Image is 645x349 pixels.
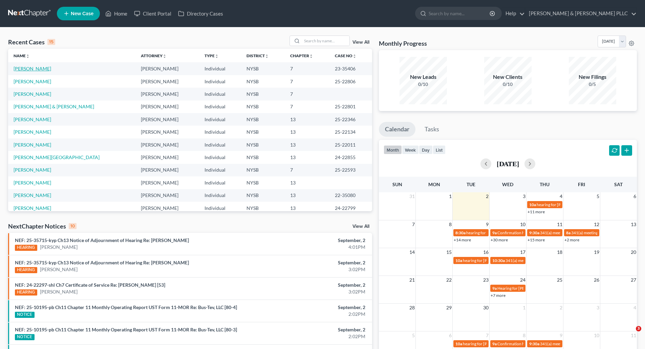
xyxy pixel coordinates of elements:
[135,101,199,113] td: [PERSON_NAME]
[135,126,199,138] td: [PERSON_NAME]
[484,73,532,81] div: New Clients
[428,181,440,187] span: Mon
[47,39,55,45] div: 15
[614,181,623,187] span: Sat
[285,62,329,75] td: 7
[40,266,78,273] a: [PERSON_NAME]
[241,126,285,138] td: NYSB
[352,54,357,58] i: unfold_more
[241,113,285,126] td: NYSB
[559,331,563,340] span: 9
[14,129,51,135] a: [PERSON_NAME]
[571,230,637,235] span: 341(a) meeting for [PERSON_NAME]
[400,81,447,88] div: 0/10
[241,176,285,189] td: NYSB
[285,88,329,100] td: 7
[14,142,51,148] a: [PERSON_NAME]
[419,145,433,154] button: day
[241,202,285,214] td: NYSB
[199,151,241,163] td: Individual
[485,220,489,228] span: 9
[205,53,219,58] a: Typeunfold_more
[290,53,313,58] a: Chapterunfold_more
[253,282,365,288] div: September, 2
[448,331,452,340] span: 6
[71,11,93,16] span: New Case
[14,116,51,122] a: [PERSON_NAME]
[522,331,526,340] span: 8
[593,331,600,340] span: 10
[630,220,637,228] span: 13
[454,237,471,242] a: +14 more
[141,53,167,58] a: Attorneyunfold_more
[285,202,329,214] td: 13
[529,341,539,346] span: 9:30a
[482,304,489,312] span: 30
[329,151,372,163] td: 24-22855
[491,237,508,242] a: +30 more
[540,181,550,187] span: Thu
[519,276,526,284] span: 24
[15,289,37,296] div: HEARING
[15,237,189,243] a: NEF: 25-35715-kyp Ch13 Notice of Adjournment of Hearing Re: [PERSON_NAME]
[497,160,519,167] h2: [DATE]
[485,192,489,200] span: 2
[285,176,329,189] td: 13
[14,167,51,173] a: [PERSON_NAME]
[241,151,285,163] td: NYSB
[253,266,365,273] div: 3:02PM
[622,326,638,342] iframe: Intercom live chat
[102,7,131,20] a: Home
[14,180,51,186] a: [PERSON_NAME]
[596,192,600,200] span: 5
[265,54,269,58] i: unfold_more
[253,333,365,340] div: 2:02PM
[528,237,545,242] a: +15 more
[40,244,78,250] a: [PERSON_NAME]
[135,138,199,151] td: [PERSON_NAME]
[497,230,574,235] span: Confirmation hearing for [PERSON_NAME]
[455,341,462,346] span: 10a
[409,248,415,256] span: 14
[69,223,77,229] div: 10
[540,341,641,346] span: 341(a) meeting for [PERSON_NAME] & [PERSON_NAME]
[409,304,415,312] span: 28
[335,53,357,58] a: Case Nounfold_more
[14,91,51,97] a: [PERSON_NAME]
[492,258,505,263] span: 10:30a
[241,88,285,100] td: NYSB
[241,75,285,88] td: NYSB
[175,7,227,20] a: Directory Cases
[566,230,571,235] span: 8a
[564,237,579,242] a: +2 more
[135,164,199,176] td: [PERSON_NAME]
[556,276,563,284] span: 25
[492,341,497,346] span: 9a
[285,126,329,138] td: 13
[253,311,365,318] div: 2:02PM
[506,258,571,263] span: 341(a) meeting for [PERSON_NAME]
[491,293,506,298] a: +7 more
[15,282,165,288] a: NEF: 24-22297-shl Ch7 Certificate of Service Re: [PERSON_NAME] [53]
[402,145,419,154] button: week
[285,113,329,126] td: 13
[484,81,532,88] div: 0/10
[497,286,550,291] span: Hearing for [PERSON_NAME]
[482,248,489,256] span: 16
[15,245,37,251] div: HEARING
[630,276,637,284] span: 27
[8,222,77,230] div: NextChapter Notices
[411,331,415,340] span: 5
[285,101,329,113] td: 7
[329,75,372,88] td: 25-22806
[135,88,199,100] td: [PERSON_NAME]
[15,260,189,265] a: NEF: 25-35715-kyp Ch13 Notice of Adjournment of Hearing Re: [PERSON_NAME]
[379,122,415,137] a: Calendar
[519,220,526,228] span: 10
[529,202,536,207] span: 10a
[593,220,600,228] span: 12
[15,312,35,318] div: NOTICE
[497,341,574,346] span: Confirmation hearing for [PERSON_NAME]
[352,40,369,45] a: View All
[433,145,446,154] button: list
